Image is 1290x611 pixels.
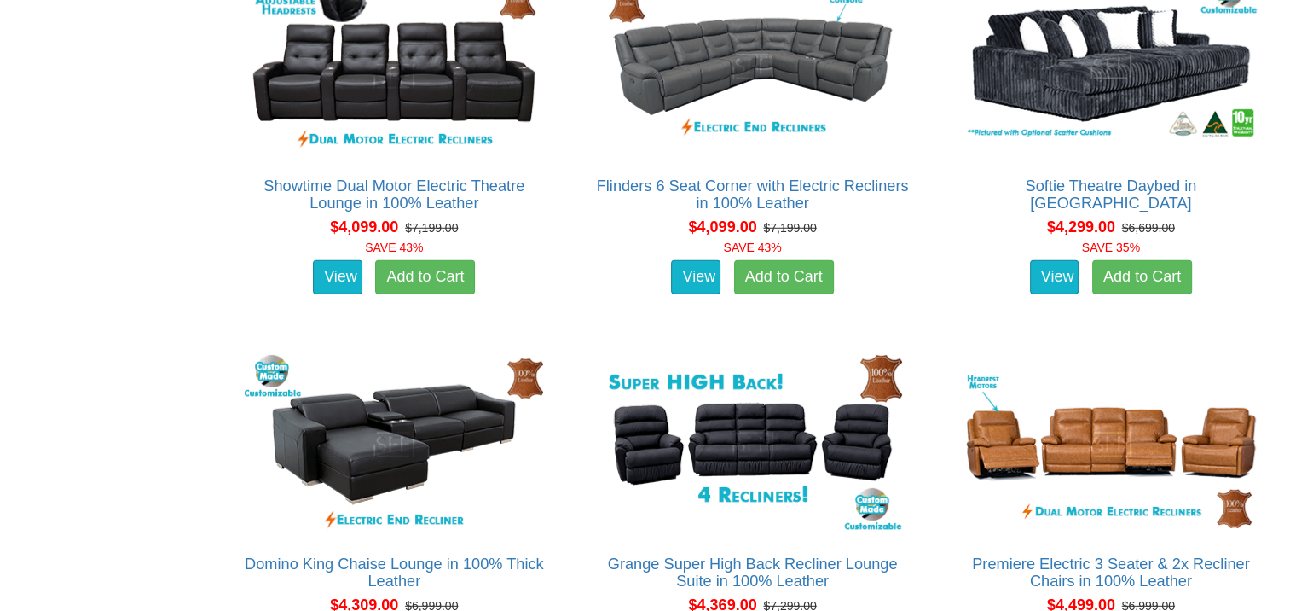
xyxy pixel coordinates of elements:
a: Add to Cart [734,260,834,294]
span: $4,099.00 [688,218,756,236]
a: View [671,260,720,294]
a: View [1030,260,1079,294]
font: SAVE 43% [723,241,781,254]
a: Domino King Chaise Lounge in 100% Thick Leather [245,556,544,590]
img: Domino King Chaise Lounge in 100% Thick Leather [240,351,547,538]
a: Premiere Electric 3 Seater & 2x Recliner Chairs in 100% Leather [972,556,1249,590]
a: Flinders 6 Seat Corner with Electric Recliners in 100% Leather [597,177,909,212]
span: $4,099.00 [330,218,398,236]
a: Add to Cart [1092,260,1192,294]
span: $4,299.00 [1047,218,1115,236]
a: Softie Theatre Daybed in [GEOGRAPHIC_DATA] [1025,177,1196,212]
del: $6,699.00 [1122,221,1175,235]
a: Grange Super High Back Recliner Lounge Suite in 100% Leather [608,556,898,590]
a: Showtime Dual Motor Electric Theatre Lounge in 100% Leather [263,177,524,212]
img: Grange Super High Back Recliner Lounge Suite in 100% Leather [599,351,906,538]
del: $7,199.00 [763,221,816,235]
a: View [313,260,362,294]
font: SAVE 43% [365,241,423,254]
del: $7,199.00 [405,221,458,235]
font: SAVE 35% [1082,241,1140,254]
a: Add to Cart [375,260,475,294]
img: Premiere Electric 3 Seater & 2x Recliner Chairs in 100% Leather [957,351,1264,538]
